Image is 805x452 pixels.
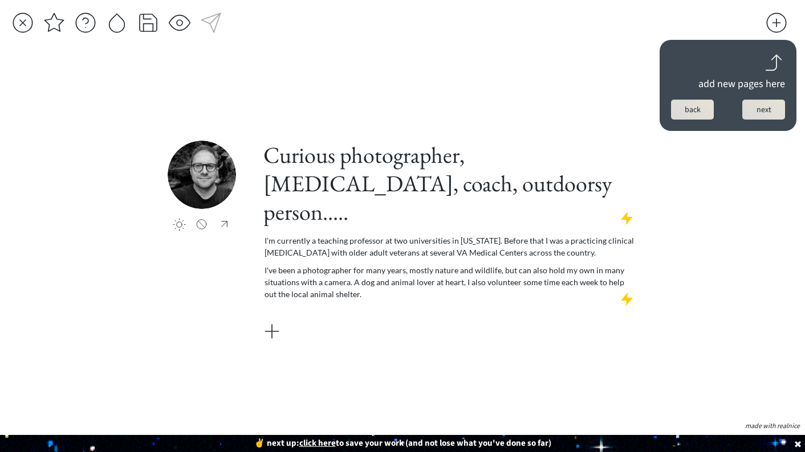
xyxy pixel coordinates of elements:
p: I'm currently a teaching professor at two universities in [US_STATE]. Before that I was a practic... [265,235,635,258]
p: I've been a photographer for many years, mostly nature and wildlife, but can also hold my own in ... [265,264,635,300]
button: back [671,100,714,120]
button: next [742,100,785,120]
div: ✌️ next up: to save your work (and not lose what you've done so far) [80,438,725,449]
button: made with realnice [741,421,804,432]
u: click here [299,437,336,449]
div: add new pages here [671,78,785,91]
h1: Curious photographer, [MEDICAL_DATA], coach, outdoorsy person..... [263,141,636,226]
